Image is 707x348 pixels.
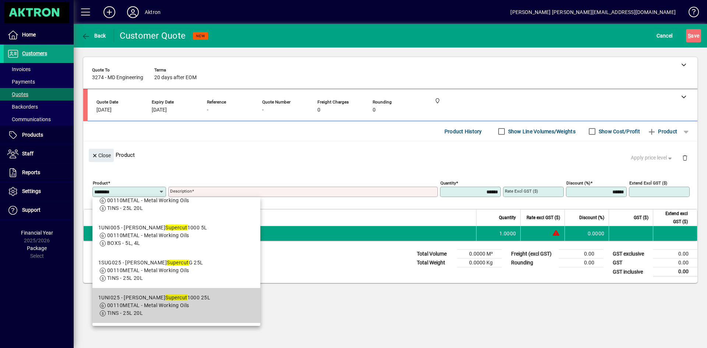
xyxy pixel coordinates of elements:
span: TINS - 25L 20L [107,205,143,211]
span: S [688,33,691,39]
span: 00110METAL - Metal Working Oils [107,232,189,238]
span: Invoices [7,66,31,72]
mat-label: Extend excl GST ($) [629,180,667,186]
span: Backorders [7,104,38,110]
span: Customers [22,50,47,56]
span: 00110METAL - Metal Working Oils [107,267,189,273]
a: Staff [4,145,74,163]
app-page-header-button: Close [87,152,116,158]
span: Home [22,32,36,38]
div: [PERSON_NAME] [PERSON_NAME][EMAIL_ADDRESS][DOMAIN_NAME] [510,6,676,18]
td: 0.00 [653,259,697,267]
td: GST [609,259,653,267]
span: Rate excl GST ($) [527,214,560,222]
span: 20 days after EOM [154,75,197,81]
a: Payments [4,75,74,88]
div: Product [83,141,697,168]
button: Cancel [655,29,675,42]
mat-label: Product [93,180,108,186]
mat-label: Quantity [440,180,456,186]
td: 0.00 [653,267,697,277]
a: Reports [4,164,74,182]
span: TINS - 25L 20L [107,310,143,316]
span: [DATE] [152,107,167,113]
span: Products [22,132,43,138]
td: GST exclusive [609,250,653,259]
span: Staff [22,151,34,157]
em: Supercut [167,260,189,266]
label: Show Line Volumes/Weights [507,128,576,135]
span: Quantity [499,214,516,222]
span: NEW [196,34,205,38]
button: Close [89,149,114,162]
button: Product History [442,125,485,138]
span: Discount (%) [579,214,604,222]
span: TINS - 25L 20L [107,275,143,281]
a: Backorders [4,101,74,113]
a: Home [4,26,74,44]
a: Quotes [4,88,74,101]
span: Payments [7,79,35,85]
td: 0.00 [653,250,697,259]
td: 0.00 [559,250,603,259]
label: Show Cost/Profit [597,128,640,135]
a: Settings [4,182,74,201]
em: Supercut [165,225,187,231]
span: 3274 - MD Engineering [92,75,143,81]
div: 1SUG025 - [PERSON_NAME] G 25L [98,259,203,267]
mat-option: 1SUG025 - Morris Supercut G 25L [92,253,260,288]
button: Profile [121,6,145,19]
td: Rounding [507,259,559,267]
span: Close [92,150,111,162]
span: Support [22,207,41,213]
span: Communications [7,116,51,122]
span: 0 [373,107,376,113]
div: 1UNI025 - [PERSON_NAME] 1000 25L [98,294,210,302]
span: BOXS - 5L, 4L [107,240,140,246]
em: Supercut [165,295,187,300]
span: Apply price level [631,154,673,162]
span: Extend excl GST ($) [658,210,688,226]
a: Communications [4,113,74,126]
td: Total Volume [413,250,457,259]
span: - [262,107,264,113]
td: 0.0000 M³ [457,250,502,259]
span: 00110METAL - Metal Working Oils [107,302,189,308]
button: Delete [676,149,694,166]
span: Package [27,245,47,251]
mat-label: Discount (%) [566,180,590,186]
span: Settings [22,188,41,194]
span: 1.0000 [499,230,516,237]
mat-label: Description [170,189,192,194]
mat-option: 1SUS025 - Morris Supercut 7150 25L [92,183,260,218]
td: Total Weight [413,259,457,267]
td: Freight (excl GST) [507,250,559,259]
span: Product History [444,126,482,137]
a: Knowledge Base [683,1,698,25]
a: Products [4,126,74,144]
a: Support [4,201,74,219]
span: Financial Year [21,230,53,236]
app-page-header-button: Back [74,29,114,42]
span: - [207,107,208,113]
span: Reports [22,169,40,175]
div: 1UNI005 - [PERSON_NAME] 1000 5L [98,224,207,232]
button: Back [80,29,108,42]
button: Save [686,29,701,42]
span: Quotes [7,91,28,97]
div: Customer Quote [120,30,186,42]
span: 0 [317,107,320,113]
app-page-header-button: Delete [676,154,694,161]
span: [DATE] [96,107,112,113]
a: Invoices [4,63,74,75]
span: 00110METAL - Metal Working Oils [107,197,189,203]
div: Aktron [145,6,161,18]
span: GST ($) [634,214,648,222]
span: Back [81,33,106,39]
td: 0.0000 [564,226,609,241]
span: ave [688,30,699,42]
td: 0.00 [559,259,603,267]
mat-option: 1UNI025 - Morris Supercut 1000 25L [92,288,260,323]
td: GST inclusive [609,267,653,277]
td: 0.0000 Kg [457,259,502,267]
